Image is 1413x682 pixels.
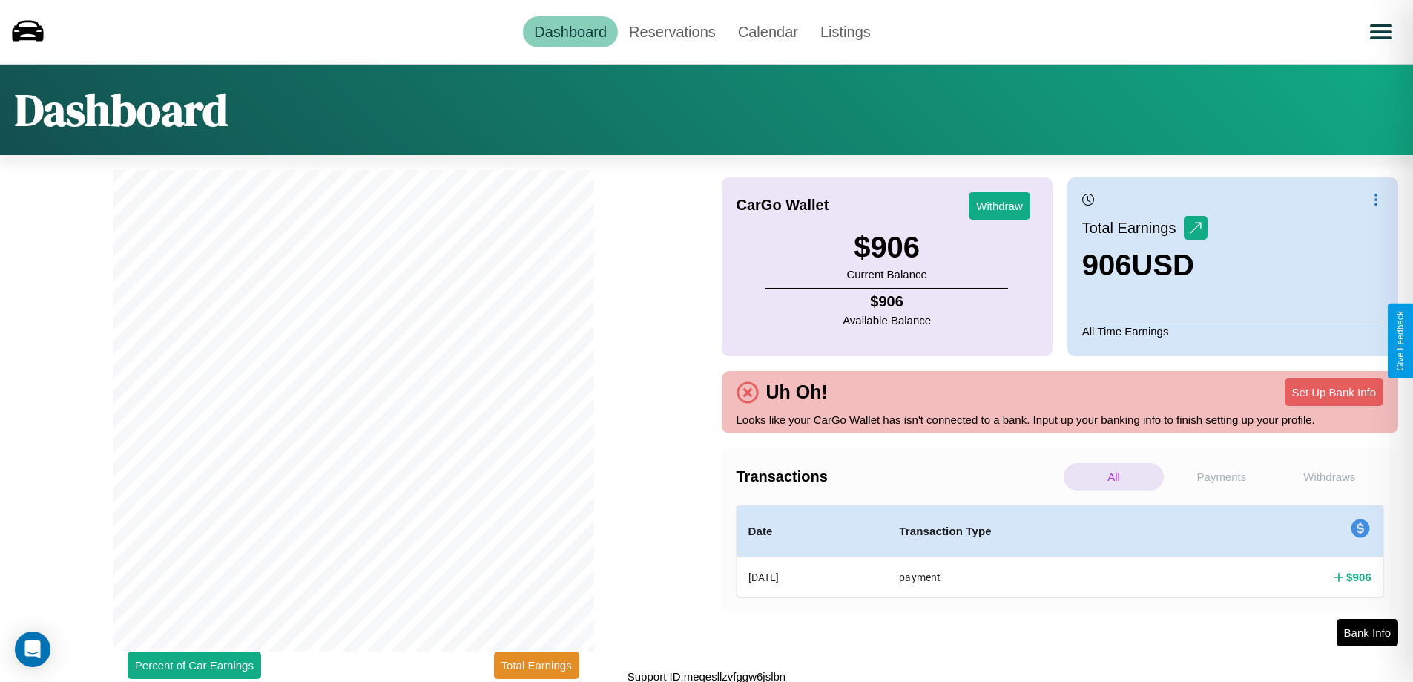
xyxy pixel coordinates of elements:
[1082,249,1208,282] h3: 906 USD
[15,79,228,140] h1: Dashboard
[1395,311,1406,371] div: Give Feedback
[843,310,931,330] p: Available Balance
[846,231,926,264] h3: $ 906
[737,557,888,597] th: [DATE]
[1285,378,1383,406] button: Set Up Bank Info
[846,264,926,284] p: Current Balance
[618,16,727,47] a: Reservations
[737,410,1384,430] p: Looks like your CarGo Wallet has isn't connected to a bank. Input up your banking info to finish ...
[843,293,931,310] h4: $ 906
[1171,463,1271,491] p: Payments
[759,381,835,403] h4: Uh Oh!
[809,16,882,47] a: Listings
[494,652,579,679] button: Total Earnings
[727,16,809,47] a: Calendar
[1337,619,1398,646] button: Bank Info
[887,557,1208,597] th: payment
[737,505,1384,597] table: simple table
[1082,214,1184,241] p: Total Earnings
[1360,11,1402,53] button: Open menu
[1082,321,1383,341] p: All Time Earnings
[1064,463,1164,491] p: All
[1346,569,1371,585] h4: $ 906
[523,16,618,47] a: Dashboard
[1279,463,1380,491] p: Withdraws
[128,652,261,679] button: Percent of Car Earnings
[15,632,50,667] div: Open Intercom Messenger
[748,522,876,540] h4: Date
[899,522,1196,540] h4: Transaction Type
[737,197,829,214] h4: CarGo Wallet
[969,192,1030,220] button: Withdraw
[737,468,1060,485] h4: Transactions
